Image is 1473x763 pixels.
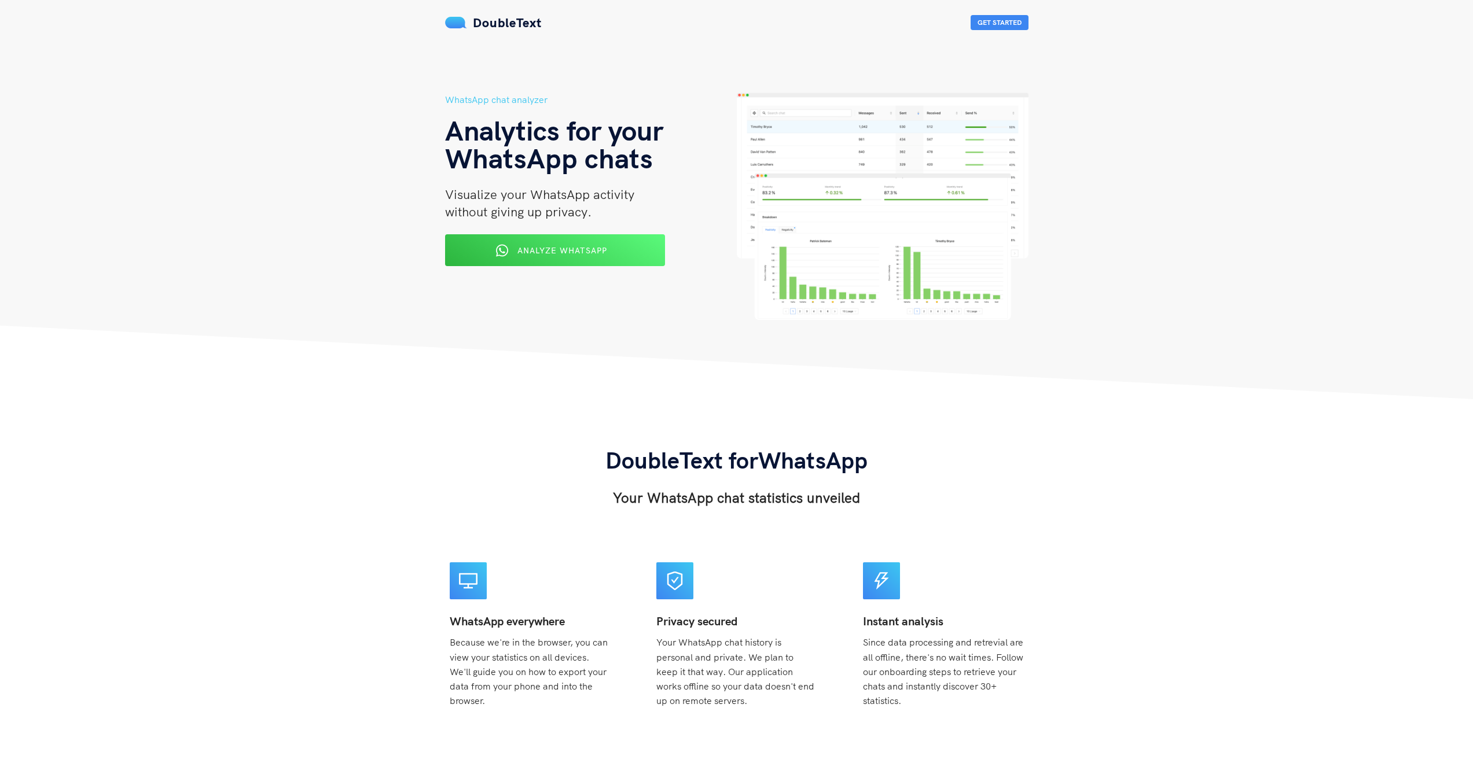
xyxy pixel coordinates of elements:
a: DoubleText [445,14,542,31]
span: without giving up privacy. [445,204,592,220]
span: Because we're in the browser, you can view your statistics on all devices. We'll guide you on how... [450,636,608,706]
span: Since data processing and retrevial are all offline, there's no wait times. Follow our onboarding... [863,636,1023,706]
h5: WhatsApp chat analyzer [445,93,737,107]
img: hero [737,93,1028,320]
span: Your WhatsApp chat history is personal and private. We plan to keep it that way. Our application ... [656,636,814,706]
button: Get Started [971,15,1028,30]
b: Instant analysis [863,614,943,628]
h3: Your WhatsApp chat statistics unveiled [605,488,868,507]
button: Analyze WhatsApp [445,234,665,266]
span: Visualize your WhatsApp activity [445,186,634,202]
img: mS3x8y1f88AAAAABJRU5ErkJggg== [445,17,467,28]
span: thunderbolt [872,572,891,590]
span: safety-certificate [666,572,684,590]
span: desktop [459,572,477,590]
span: Analyze WhatsApp [517,245,607,256]
b: Privacy secured [656,614,737,628]
span: Analytics for your [445,113,663,148]
span: WhatsApp chats [445,141,653,175]
a: Analyze WhatsApp [445,249,665,260]
b: WhatsApp everywhere [450,614,565,628]
span: DoubleText [473,14,542,31]
span: DoubleText for WhatsApp [605,445,868,474]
